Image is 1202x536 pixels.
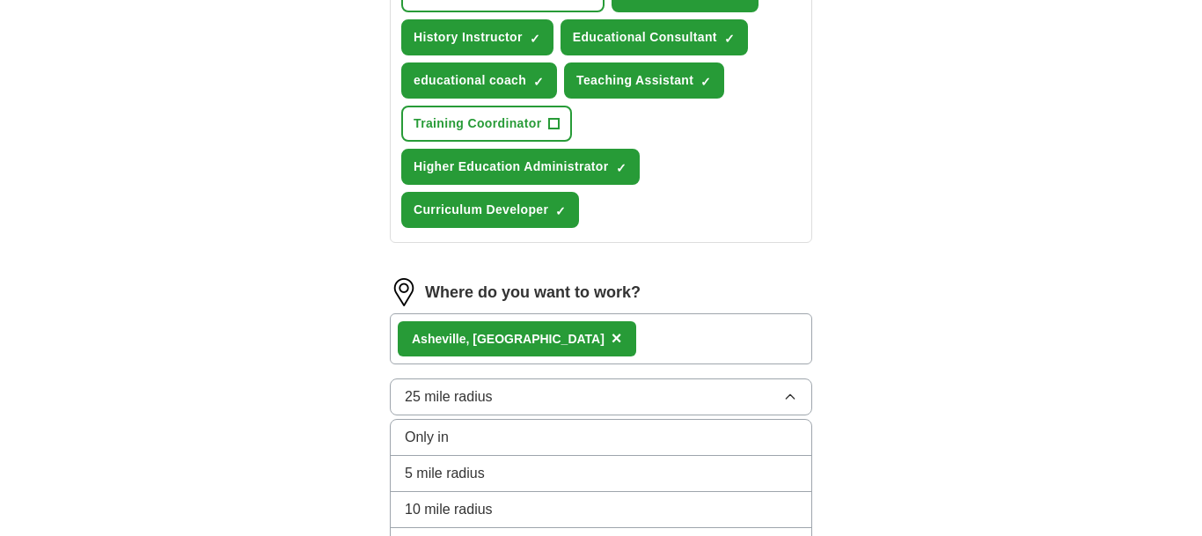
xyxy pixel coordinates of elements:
strong: Ashev [412,332,449,346]
button: 25 mile radius [390,378,812,415]
span: ✓ [700,75,711,89]
button: educational coach✓ [401,62,557,99]
button: Higher Education Administrator✓ [401,149,640,185]
img: location.png [390,278,418,306]
span: History Instructor [414,28,523,47]
span: Only in [405,427,449,448]
span: Higher Education Administrator [414,158,609,176]
span: 5 mile radius [405,463,485,484]
span: ✓ [555,204,566,218]
button: Educational Consultant✓ [561,19,748,55]
span: 25 mile radius [405,386,493,408]
span: 10 mile radius [405,499,493,520]
label: Where do you want to work? [425,281,641,305]
span: ✓ [724,32,735,46]
span: Teaching Assistant [576,71,693,90]
div: ille, [GEOGRAPHIC_DATA] [412,330,605,349]
button: × [612,326,622,352]
span: Training Coordinator [414,114,541,133]
span: ✓ [530,32,540,46]
button: Teaching Assistant✓ [564,62,724,99]
span: educational coach [414,71,526,90]
button: Training Coordinator [401,106,572,142]
span: Curriculum Developer [414,201,548,219]
span: × [612,328,622,348]
button: History Instructor✓ [401,19,553,55]
span: ✓ [616,161,627,175]
span: Educational Consultant [573,28,717,47]
button: Curriculum Developer✓ [401,192,579,228]
span: ✓ [533,75,544,89]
